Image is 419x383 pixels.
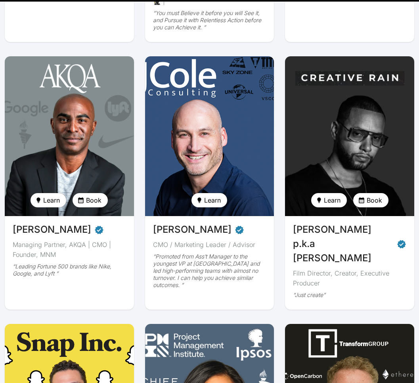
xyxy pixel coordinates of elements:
div: “Promoted from Ass’t Manager to the youngest VP at [GEOGRAPHIC_DATA] and led high-performing team... [153,253,266,289]
button: Book [73,193,108,207]
span: Learn [204,195,221,205]
img: avatar of Julien Christian Lutz p.k.a Director X [285,56,414,216]
button: Book [353,193,388,207]
span: Learn [324,195,341,205]
span: Verified partner - Julien Christian Lutz p.k.a Director X [397,237,406,251]
img: avatar of Jabari Hearn [5,56,134,216]
span: Verified partner - Josh Cole [235,222,244,237]
button: Learn [191,193,227,207]
button: Learn [311,193,347,207]
div: “You must Believe it before you will See it, and Pursue it with Relentless Action before you can ... [153,10,266,31]
div: CMO / Marketing Leader / Advisor [153,240,266,250]
span: [PERSON_NAME] p.k.a [PERSON_NAME] [293,222,394,265]
button: Learn [31,193,66,207]
div: Film Director, Creator, Executive Producer [293,268,406,288]
span: Learn [43,195,60,205]
img: avatar of Josh Cole [143,54,276,218]
div: “Just create” [293,291,406,299]
span: [PERSON_NAME] [13,222,91,237]
span: Book [367,195,382,205]
span: [PERSON_NAME] [153,222,232,237]
span: Book [86,195,101,205]
div: “Leading Fortune 500 brands like Nike, Google, and Lyft ” [13,263,126,277]
span: Verified partner - Jabari Hearn [94,222,104,237]
div: Managing Partner, AKQA | CMO | Founder, MNM [13,240,126,260]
